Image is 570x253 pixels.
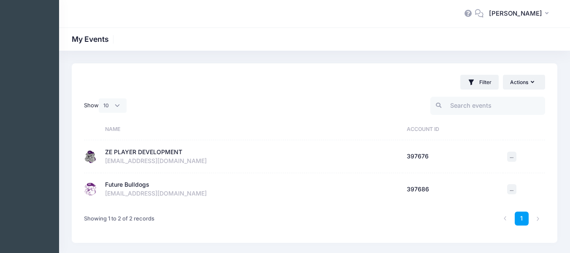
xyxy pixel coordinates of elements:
span: ... [510,186,513,192]
a: 1 [515,212,529,226]
div: Future Bulldogs [105,180,149,189]
th: Name: activate to sort column ascending [101,118,403,140]
div: ZE PLAYER DEVELOPMENT [105,148,182,157]
div: [EMAIL_ADDRESS][DOMAIN_NAME] [105,157,398,166]
span: [PERSON_NAME] [489,9,542,18]
button: [PERSON_NAME] [484,4,557,24]
h1: My Events [72,35,116,44]
img: ZE PLAYER DEVELOPMENT [84,150,97,163]
label: Show [84,98,127,113]
button: Actions [503,75,545,89]
th: Account ID: activate to sort column ascending [403,118,503,140]
img: Future Bulldogs [84,183,97,196]
span: ... [510,153,513,159]
div: [EMAIL_ADDRESS][DOMAIN_NAME] [105,189,398,198]
button: ... [507,184,516,194]
select: Show [99,98,127,113]
button: Filter [460,75,499,90]
button: ... [507,152,516,162]
td: 397676 [403,140,503,173]
div: Showing 1 to 2 of 2 records [84,209,154,229]
td: 397686 [403,173,503,206]
input: Search events [430,97,545,115]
